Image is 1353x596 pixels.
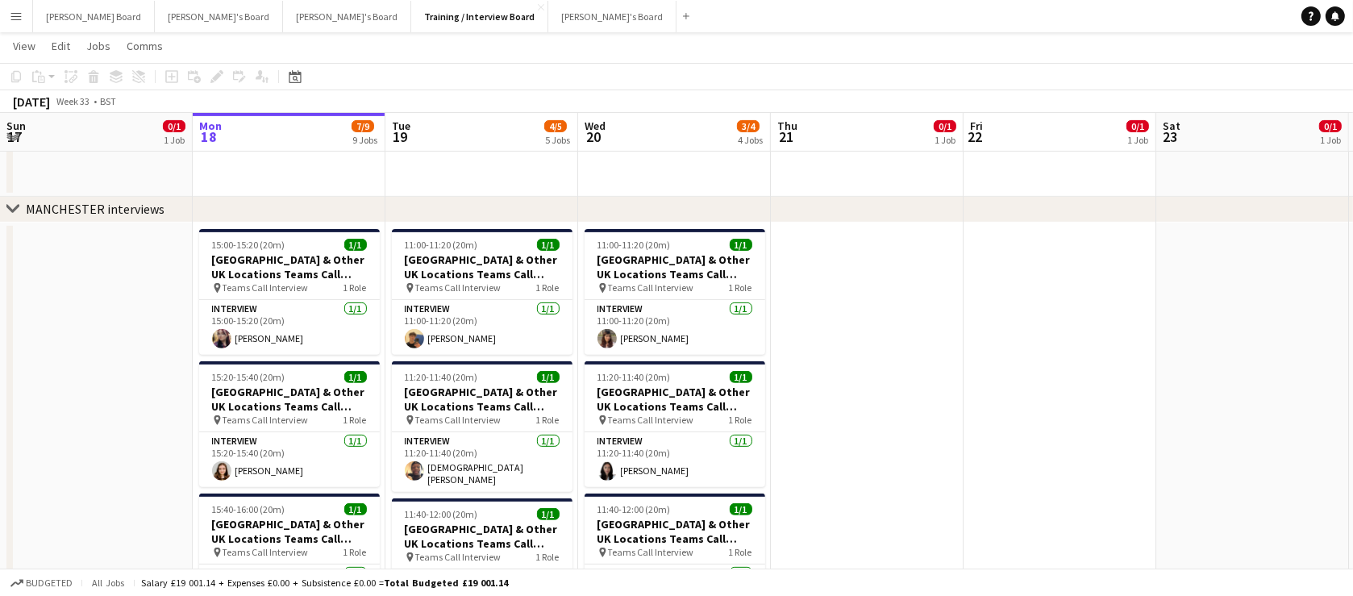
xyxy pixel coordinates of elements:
[199,119,222,133] span: Mon
[585,517,765,546] h3: [GEOGRAPHIC_DATA] & Other UK Locations Teams Call Interview Slot
[405,239,478,251] span: 11:00-11:20 (20m)
[730,503,752,515] span: 1/1
[935,134,955,146] div: 1 Job
[352,134,377,146] div: 9 Jobs
[597,503,671,515] span: 11:40-12:00 (20m)
[585,361,765,487] app-job-card: 11:20-11:40 (20m)1/1[GEOGRAPHIC_DATA] & Other UK Locations Teams Call Interview Slot Teams Call I...
[585,252,765,281] h3: [GEOGRAPHIC_DATA] & Other UK Locations Teams Call Interview Slot
[585,385,765,414] h3: [GEOGRAPHIC_DATA] & Other UK Locations Teams Call Interview Slot
[729,546,752,558] span: 1 Role
[730,239,752,251] span: 1/1
[199,229,380,355] app-job-card: 15:00-15:20 (20m)1/1[GEOGRAPHIC_DATA] & Other UK Locations Teams Call Interview Slot Teams Call I...
[545,134,570,146] div: 5 Jobs
[199,300,380,355] app-card-role: Interview1/115:00-15:20 (20m)[PERSON_NAME]
[344,503,367,515] span: 1/1
[608,414,694,426] span: Teams Call Interview
[283,1,411,32] button: [PERSON_NAME]'s Board
[212,503,285,515] span: 15:40-16:00 (20m)
[1126,120,1149,132] span: 0/1
[1163,119,1180,133] span: Sat
[970,119,983,133] span: Fri
[392,229,572,355] app-job-card: 11:00-11:20 (20m)1/1[GEOGRAPHIC_DATA] & Other UK Locations Teams Call Interview Slot Teams Call I...
[585,300,765,355] app-card-role: Interview1/111:00-11:20 (20m)[PERSON_NAME]
[33,1,155,32] button: [PERSON_NAME] Board
[212,239,285,251] span: 15:00-15:20 (20m)
[197,127,222,146] span: 18
[199,432,380,487] app-card-role: Interview1/115:20-15:40 (20m)[PERSON_NAME]
[415,414,502,426] span: Teams Call Interview
[536,414,560,426] span: 1 Role
[585,229,765,355] app-job-card: 11:00-11:20 (20m)1/1[GEOGRAPHIC_DATA] & Other UK Locations Teams Call Interview Slot Teams Call I...
[729,281,752,294] span: 1 Role
[13,94,50,110] div: [DATE]
[537,371,560,383] span: 1/1
[86,39,110,53] span: Jobs
[608,546,694,558] span: Teams Call Interview
[537,239,560,251] span: 1/1
[164,134,185,146] div: 1 Job
[968,127,983,146] span: 22
[26,201,164,217] div: MANCHESTER interviews
[45,35,77,56] a: Edit
[80,35,117,56] a: Jobs
[343,414,367,426] span: 1 Role
[352,120,374,132] span: 7/9
[729,414,752,426] span: 1 Role
[585,432,765,487] app-card-role: Interview1/111:20-11:40 (20m)[PERSON_NAME]
[934,120,956,132] span: 0/1
[415,281,502,294] span: Teams Call Interview
[608,281,694,294] span: Teams Call Interview
[199,385,380,414] h3: [GEOGRAPHIC_DATA] & Other UK Locations Teams Call Interview Slot
[199,361,380,487] app-job-card: 15:20-15:40 (20m)1/1[GEOGRAPHIC_DATA] & Other UK Locations Teams Call Interview Slot Teams Call I...
[199,252,380,281] h3: [GEOGRAPHIC_DATA] & Other UK Locations Teams Call Interview Slot
[392,432,572,492] app-card-role: Interview1/111:20-11:40 (20m)[DEMOGRAPHIC_DATA][PERSON_NAME]
[1320,134,1341,146] div: 1 Job
[392,300,572,355] app-card-role: Interview1/111:00-11:20 (20m)[PERSON_NAME]
[1319,120,1342,132] span: 0/1
[1160,127,1180,146] span: 23
[405,371,478,383] span: 11:20-11:40 (20m)
[223,281,309,294] span: Teams Call Interview
[415,551,502,563] span: Teams Call Interview
[100,95,116,107] div: BST
[411,1,548,32] button: Training / Interview Board
[585,119,606,133] span: Wed
[392,119,410,133] span: Tue
[730,371,752,383] span: 1/1
[392,385,572,414] h3: [GEOGRAPHIC_DATA] & Other UK Locations Teams Call Interview Slot
[344,239,367,251] span: 1/1
[597,371,671,383] span: 11:20-11:40 (20m)
[6,119,26,133] span: Sun
[89,577,127,589] span: All jobs
[223,546,309,558] span: Teams Call Interview
[53,95,94,107] span: Week 33
[127,39,163,53] span: Comms
[775,127,797,146] span: 21
[392,522,572,551] h3: [GEOGRAPHIC_DATA] & Other UK Locations Teams Call Interview Slot
[163,120,185,132] span: 0/1
[392,361,572,492] app-job-card: 11:20-11:40 (20m)1/1[GEOGRAPHIC_DATA] & Other UK Locations Teams Call Interview Slot Teams Call I...
[199,517,380,546] h3: [GEOGRAPHIC_DATA] & Other UK Locations Teams Call Interview Slot
[344,371,367,383] span: 1/1
[6,35,42,56] a: View
[384,577,508,589] span: Total Budgeted £19 001.14
[1127,134,1148,146] div: 1 Job
[777,119,797,133] span: Thu
[26,577,73,589] span: Budgeted
[120,35,169,56] a: Comms
[389,127,410,146] span: 19
[155,1,283,32] button: [PERSON_NAME]'s Board
[597,239,671,251] span: 11:00-11:20 (20m)
[212,371,285,383] span: 15:20-15:40 (20m)
[582,127,606,146] span: 20
[13,39,35,53] span: View
[343,546,367,558] span: 1 Role
[737,120,760,132] span: 3/4
[536,551,560,563] span: 1 Role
